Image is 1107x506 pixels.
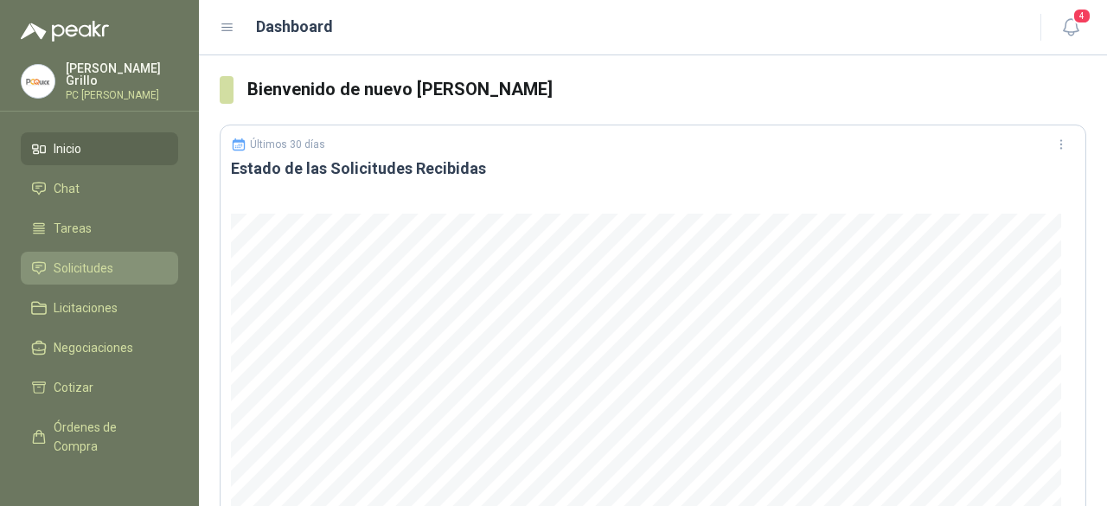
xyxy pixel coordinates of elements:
span: Licitaciones [54,298,118,317]
h3: Bienvenido de nuevo [PERSON_NAME] [247,76,1087,103]
p: [PERSON_NAME] Grillo [66,62,178,86]
a: Solicitudes [21,252,178,285]
a: Licitaciones [21,291,178,324]
span: Órdenes de Compra [54,418,162,456]
a: Negociaciones [21,331,178,364]
button: 4 [1055,12,1086,43]
span: Tareas [54,219,92,238]
span: Cotizar [54,378,93,397]
img: Company Logo [22,65,54,98]
a: Cotizar [21,371,178,404]
span: Negociaciones [54,338,133,357]
h1: Dashboard [256,15,333,39]
h3: Estado de las Solicitudes Recibidas [231,158,1075,179]
span: Chat [54,179,80,198]
img: Logo peakr [21,21,109,42]
span: Inicio [54,139,81,158]
span: Solicitudes [54,259,113,278]
span: 4 [1072,8,1091,24]
a: Órdenes de Compra [21,411,178,463]
p: Últimos 30 días [250,138,325,151]
p: PC [PERSON_NAME] [66,90,178,100]
a: Tareas [21,212,178,245]
a: Chat [21,172,178,205]
a: Inicio [21,132,178,165]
